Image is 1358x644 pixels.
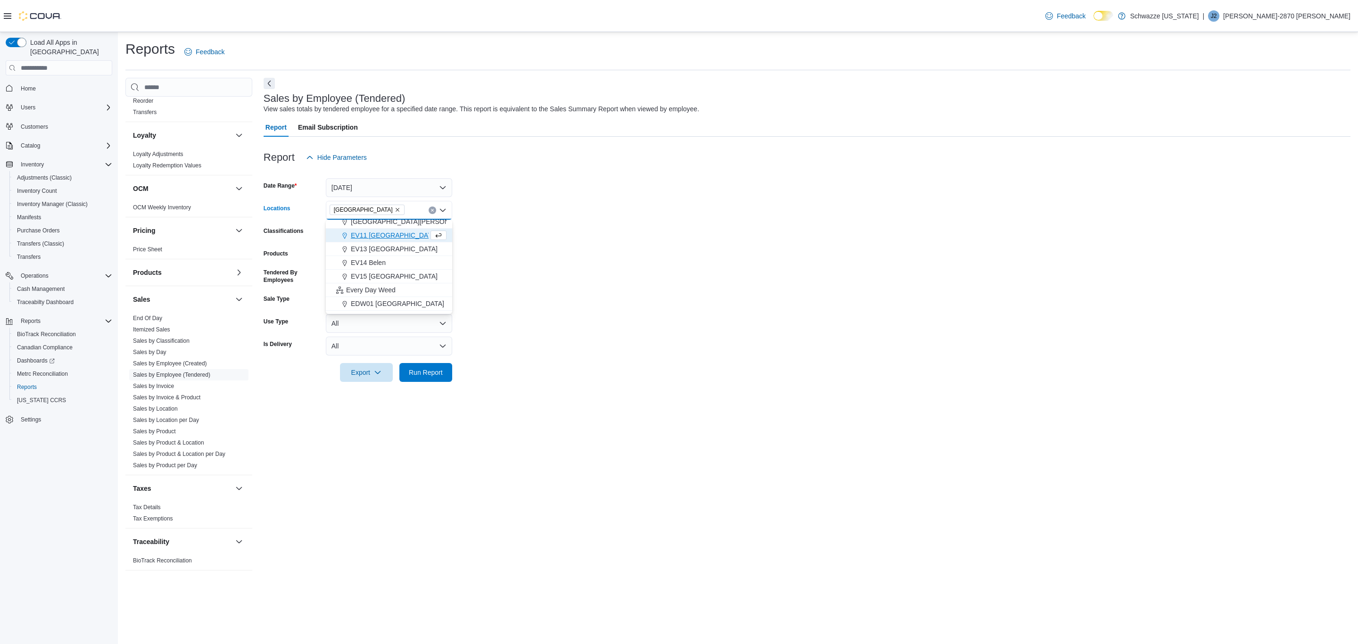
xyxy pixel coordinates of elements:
[17,121,112,132] span: Customers
[13,297,112,308] span: Traceabilty Dashboard
[1093,11,1113,21] input: Dark Mode
[330,205,405,215] span: EV10 Sunland Park
[13,225,112,236] span: Purchase Orders
[125,244,252,259] div: Pricing
[13,342,112,353] span: Canadian Compliance
[13,342,76,353] a: Canadian Compliance
[17,159,112,170] span: Inventory
[125,313,252,475] div: Sales
[399,363,452,382] button: Run Report
[133,360,207,367] span: Sales by Employee (Created)
[133,326,170,333] a: Itemized Sales
[351,258,386,267] span: EV14 Belen
[2,158,116,171] button: Inventory
[2,120,116,133] button: Customers
[21,85,36,92] span: Home
[17,102,39,113] button: Users
[17,83,40,94] a: Home
[133,450,225,458] span: Sales by Product & Location per Day
[17,344,73,351] span: Canadian Compliance
[133,162,201,169] a: Loyalty Redemption Values
[181,42,228,61] a: Feedback
[13,395,70,406] a: [US_STATE] CCRS
[326,270,452,283] button: EV15 [GEOGRAPHIC_DATA]
[125,202,252,217] div: OCM
[17,200,88,208] span: Inventory Manager (Classic)
[133,557,192,564] a: BioTrack Reconciliation
[133,451,225,457] a: Sales by Product & Location per Day
[133,204,191,211] span: OCM Weekly Inventory
[13,185,61,197] a: Inventory Count
[2,314,116,328] button: Reports
[9,367,116,380] button: Metrc Reconciliation
[13,238,68,249] a: Transfers (Classic)
[133,484,151,493] h3: Taxes
[346,313,400,322] span: [PERSON_NAME]
[17,414,45,425] a: Settings
[395,207,400,213] button: Remove EV10 Sunland Park from selection in this group
[17,298,74,306] span: Traceabilty Dashboard
[317,153,367,162] span: Hide Parameters
[133,383,174,389] a: Sales by Invoice
[21,416,41,423] span: Settings
[17,413,112,425] span: Settings
[233,483,245,494] button: Taxes
[265,118,287,137] span: Report
[9,250,116,264] button: Transfers
[13,283,112,295] span: Cash Management
[133,226,232,235] button: Pricing
[133,295,150,304] h3: Sales
[13,355,112,366] span: Dashboards
[133,428,176,435] a: Sales by Product
[133,295,232,304] button: Sales
[9,296,116,309] button: Traceabilty Dashboard
[13,329,80,340] a: BioTrack Reconciliation
[9,237,116,250] button: Transfers (Classic)
[13,198,112,210] span: Inventory Manager (Classic)
[13,198,91,210] a: Inventory Manager (Classic)
[133,109,157,116] a: Transfers
[2,81,116,95] button: Home
[409,368,443,377] span: Run Report
[17,396,66,404] span: [US_STATE] CCRS
[9,211,116,224] button: Manifests
[13,297,77,308] a: Traceabilty Dashboard
[233,294,245,305] button: Sales
[9,224,116,237] button: Purchase Orders
[1223,10,1350,22] p: [PERSON_NAME]-2870 [PERSON_NAME]
[233,536,245,547] button: Traceability
[13,225,64,236] a: Purchase Orders
[351,217,474,226] span: [GEOGRAPHIC_DATA][PERSON_NAME]
[21,104,35,111] span: Users
[17,159,48,170] button: Inventory
[13,395,112,406] span: Washington CCRS
[21,161,44,168] span: Inventory
[1042,7,1089,25] a: Feedback
[264,78,275,89] button: Next
[17,253,41,261] span: Transfers
[233,130,245,141] button: Loyalty
[133,338,190,344] a: Sales by Classification
[13,381,112,393] span: Reports
[264,93,406,104] h3: Sales by Employee (Tendered)
[264,295,290,303] label: Sale Type
[133,417,199,423] a: Sales by Location per Day
[326,256,452,270] button: EV14 Belen
[9,328,116,341] button: BioTrack Reconciliation
[21,272,49,280] span: Operations
[429,206,436,214] button: Clear input
[133,246,162,253] a: Price Sheet
[233,183,245,194] button: OCM
[264,152,295,163] h3: Report
[2,413,116,426] button: Settings
[125,40,175,58] h1: Reports
[351,244,438,254] span: EV13 [GEOGRAPHIC_DATA]
[17,357,55,364] span: Dashboards
[17,187,57,195] span: Inventory Count
[13,368,112,380] span: Metrc Reconciliation
[133,268,232,277] button: Products
[26,38,112,57] span: Load All Apps in [GEOGRAPHIC_DATA]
